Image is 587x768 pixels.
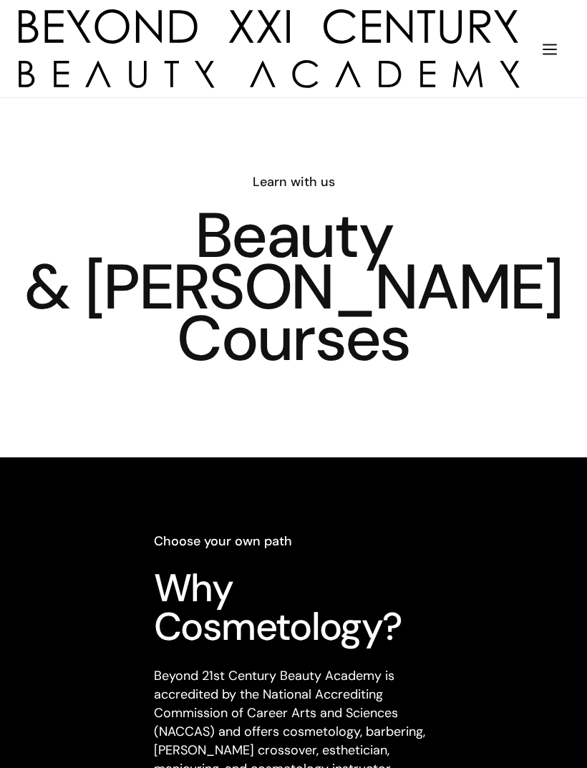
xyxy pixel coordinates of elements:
[19,9,520,88] a: home
[19,172,568,191] h6: Learn with us
[154,569,433,646] h3: Why Cosmetology?
[154,532,433,550] h6: Choose your own path
[531,29,568,68] div: menu
[19,9,520,88] img: beyond 21st century beauty academy logo
[19,210,568,364] h1: Beauty & [PERSON_NAME] Courses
